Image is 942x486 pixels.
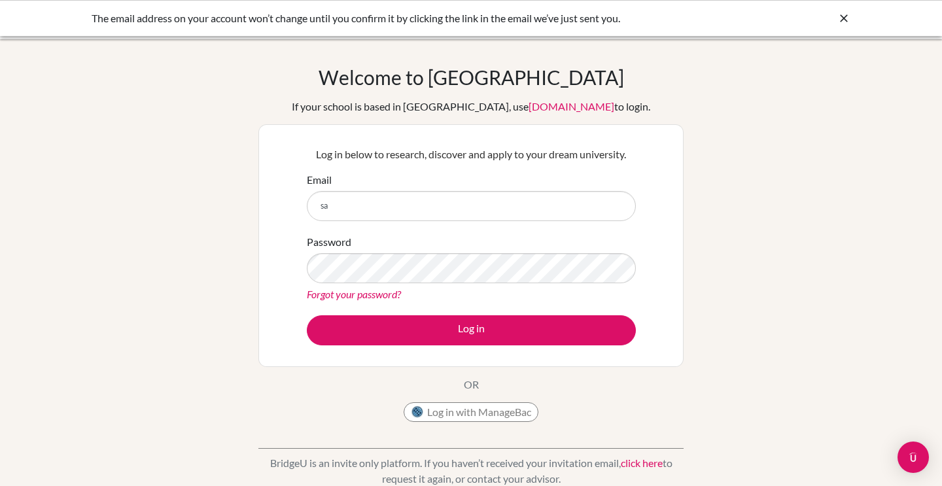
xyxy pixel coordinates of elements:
a: click here [621,457,663,469]
div: If your school is based in [GEOGRAPHIC_DATA], use to login. [292,99,650,114]
a: Forgot your password? [307,288,401,300]
button: Log in with ManageBac [404,402,538,422]
h1: Welcome to [GEOGRAPHIC_DATA] [319,65,624,89]
label: Password [307,234,351,250]
label: Email [307,172,332,188]
div: The email address on your account won’t change until you confirm it by clicking the link in the e... [92,10,654,26]
p: OR [464,377,479,392]
div: Open Intercom Messenger [898,442,929,473]
p: Log in below to research, discover and apply to your dream university. [307,147,636,162]
a: [DOMAIN_NAME] [529,100,614,113]
button: Log in [307,315,636,345]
